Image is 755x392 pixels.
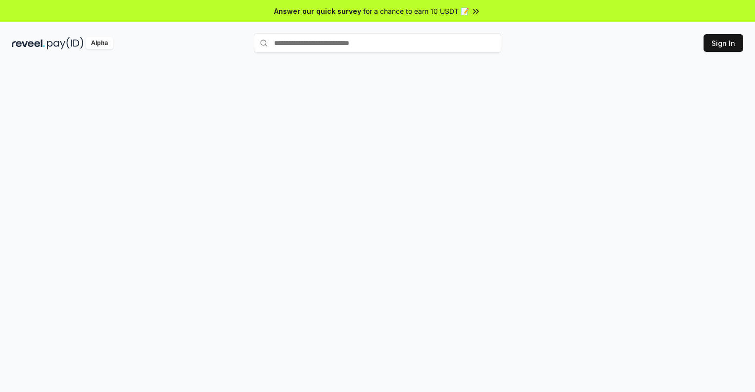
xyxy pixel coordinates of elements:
[86,37,113,49] div: Alpha
[704,34,743,52] button: Sign In
[274,6,361,16] span: Answer our quick survey
[363,6,469,16] span: for a chance to earn 10 USDT 📝
[12,37,45,49] img: reveel_dark
[47,37,84,49] img: pay_id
